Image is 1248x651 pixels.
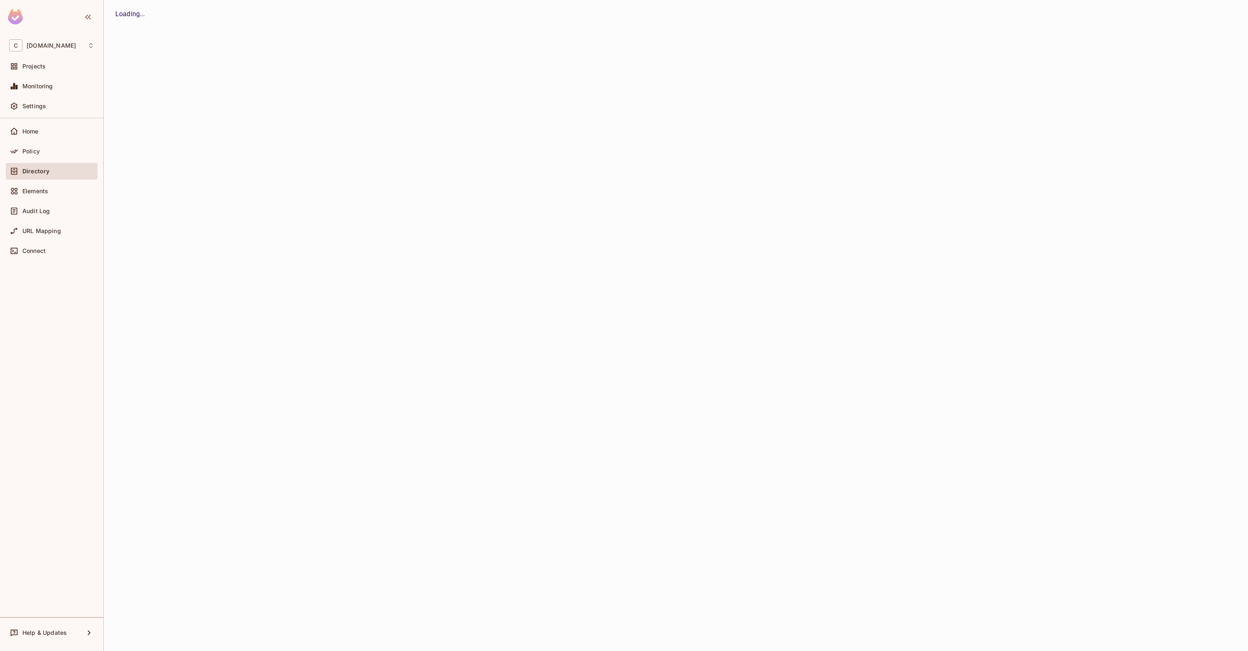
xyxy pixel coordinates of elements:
span: Workspace: chalkboard.io [27,42,76,49]
span: Settings [22,103,46,109]
span: Projects [22,63,46,70]
span: Monitoring [22,83,53,90]
span: URL Mapping [22,228,61,234]
span: Connect [22,248,46,254]
img: SReyMgAAAABJRU5ErkJggg== [8,9,23,24]
span: Directory [22,168,49,175]
span: Help & Updates [22,629,67,636]
span: Home [22,128,39,135]
span: C [9,39,22,51]
div: Loading... [115,9,1236,19]
span: Audit Log [22,208,50,214]
span: Policy [22,148,40,155]
span: Elements [22,188,48,194]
